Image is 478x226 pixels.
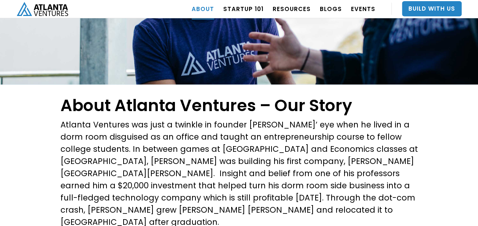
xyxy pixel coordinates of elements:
h1: About Atlanta Ventures – Our Story [60,96,418,115]
a: Build With Us [402,1,462,16]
